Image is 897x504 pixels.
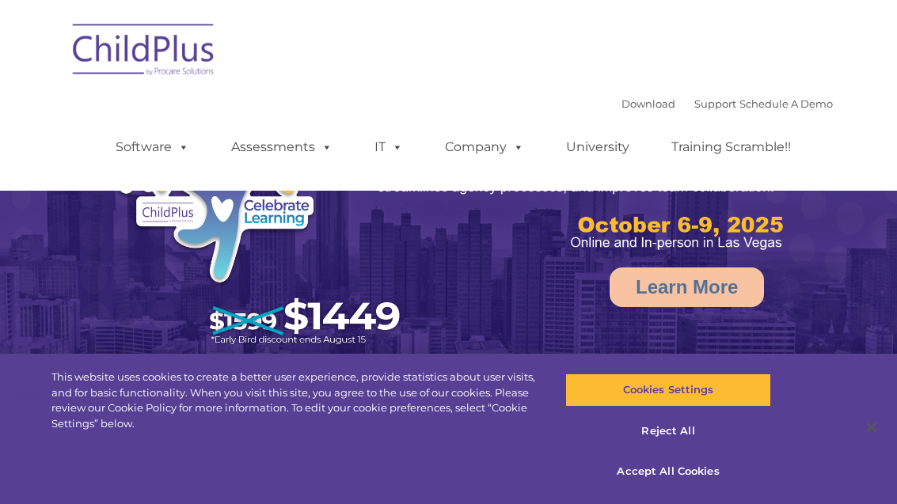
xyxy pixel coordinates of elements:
a: IT [359,131,419,163]
img: ChildPlus by Procare Solutions [65,13,223,92]
a: Learn More [610,267,764,307]
a: Assessments [215,131,348,163]
a: Software [100,131,205,163]
a: Support [694,97,736,110]
button: Close [854,410,889,445]
a: Download [621,97,675,110]
button: Cookies Settings [565,373,772,407]
button: Reject All [565,415,772,448]
a: Training Scramble!! [656,131,807,163]
div: This website uses cookies to create a better user experience, provide statistics about user visit... [51,369,538,431]
font: | [621,97,833,110]
a: Schedule A Demo [739,97,833,110]
a: University [550,131,645,163]
button: Accept All Cookies [565,455,772,488]
a: Company [429,131,540,163]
